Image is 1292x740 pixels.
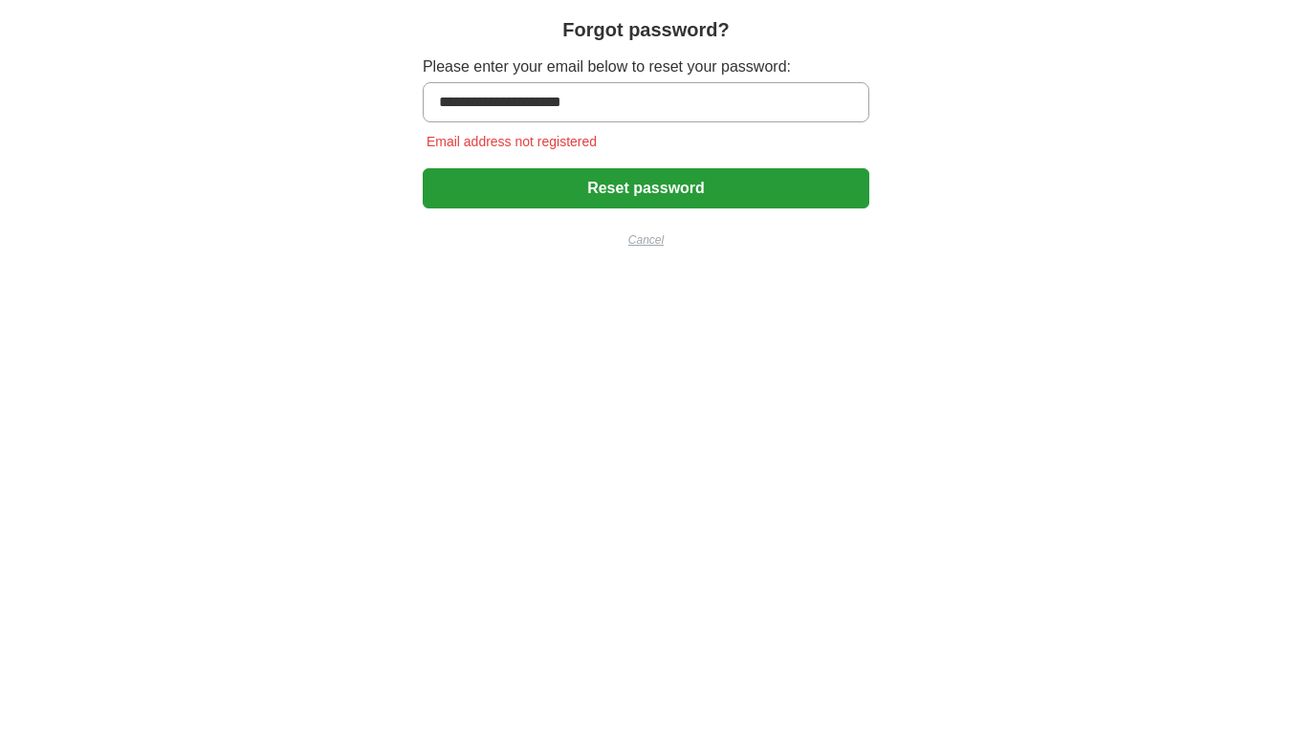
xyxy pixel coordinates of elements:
[423,168,869,208] button: Reset password
[423,134,601,149] span: Email address not registered
[423,231,869,249] a: Cancel
[562,15,729,44] h1: Forgot password?
[423,55,869,78] label: Please enter your email below to reset your password:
